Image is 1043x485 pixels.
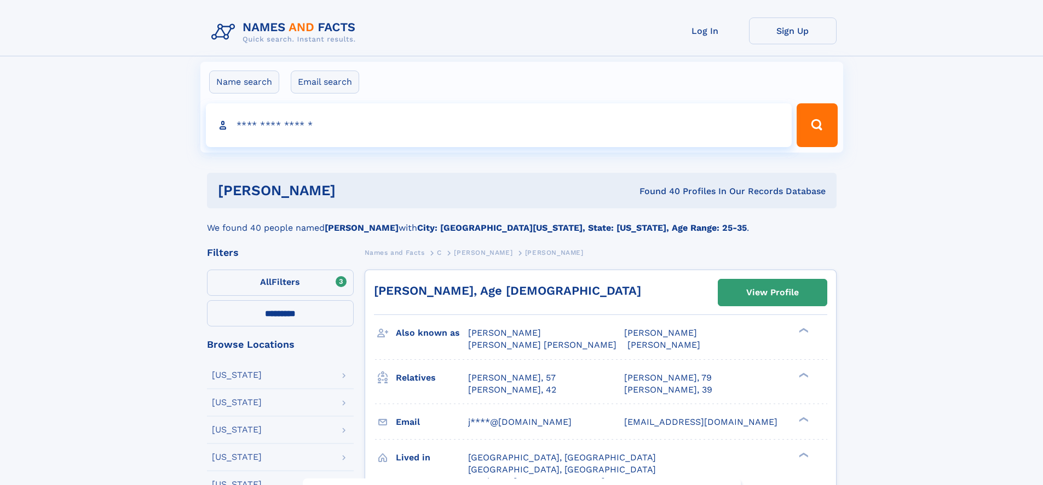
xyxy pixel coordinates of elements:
[212,453,262,461] div: [US_STATE]
[487,185,826,197] div: Found 40 Profiles In Our Records Database
[624,417,777,427] span: [EMAIL_ADDRESS][DOMAIN_NAME]
[437,246,442,259] a: C
[207,270,354,296] label: Filters
[525,249,584,256] span: [PERSON_NAME]
[260,277,272,287] span: All
[291,71,359,94] label: Email search
[207,208,837,235] div: We found 40 people named with .
[661,17,749,44] a: Log In
[627,340,700,350] span: [PERSON_NAME]
[468,372,556,384] a: [PERSON_NAME], 57
[797,103,837,147] button: Search Button
[718,279,827,306] a: View Profile
[624,372,712,384] a: [PERSON_NAME], 79
[468,328,541,338] span: [PERSON_NAME]
[417,223,747,233] b: City: [GEOGRAPHIC_DATA][US_STATE], State: [US_STATE], Age Range: 25-35
[749,17,837,44] a: Sign Up
[207,340,354,349] div: Browse Locations
[209,71,279,94] label: Name search
[796,327,809,334] div: ❯
[396,413,468,431] h3: Email
[468,452,656,463] span: [GEOGRAPHIC_DATA], [GEOGRAPHIC_DATA]
[624,328,697,338] span: [PERSON_NAME]
[212,398,262,407] div: [US_STATE]
[796,371,809,378] div: ❯
[218,184,488,197] h1: [PERSON_NAME]
[468,384,556,396] a: [PERSON_NAME], 42
[468,340,616,350] span: [PERSON_NAME] [PERSON_NAME]
[468,464,656,475] span: [GEOGRAPHIC_DATA], [GEOGRAPHIC_DATA]
[207,17,365,47] img: Logo Names and Facts
[212,371,262,379] div: [US_STATE]
[796,416,809,423] div: ❯
[325,223,399,233] b: [PERSON_NAME]
[746,280,799,305] div: View Profile
[396,448,468,467] h3: Lived in
[796,451,809,458] div: ❯
[212,425,262,434] div: [US_STATE]
[365,246,425,259] a: Names and Facts
[624,384,712,396] a: [PERSON_NAME], 39
[454,246,512,259] a: [PERSON_NAME]
[206,103,792,147] input: search input
[454,249,512,256] span: [PERSON_NAME]
[374,284,641,297] a: [PERSON_NAME], Age [DEMOGRAPHIC_DATA]
[396,369,468,387] h3: Relatives
[396,324,468,342] h3: Also known as
[207,248,354,258] div: Filters
[437,249,442,256] span: C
